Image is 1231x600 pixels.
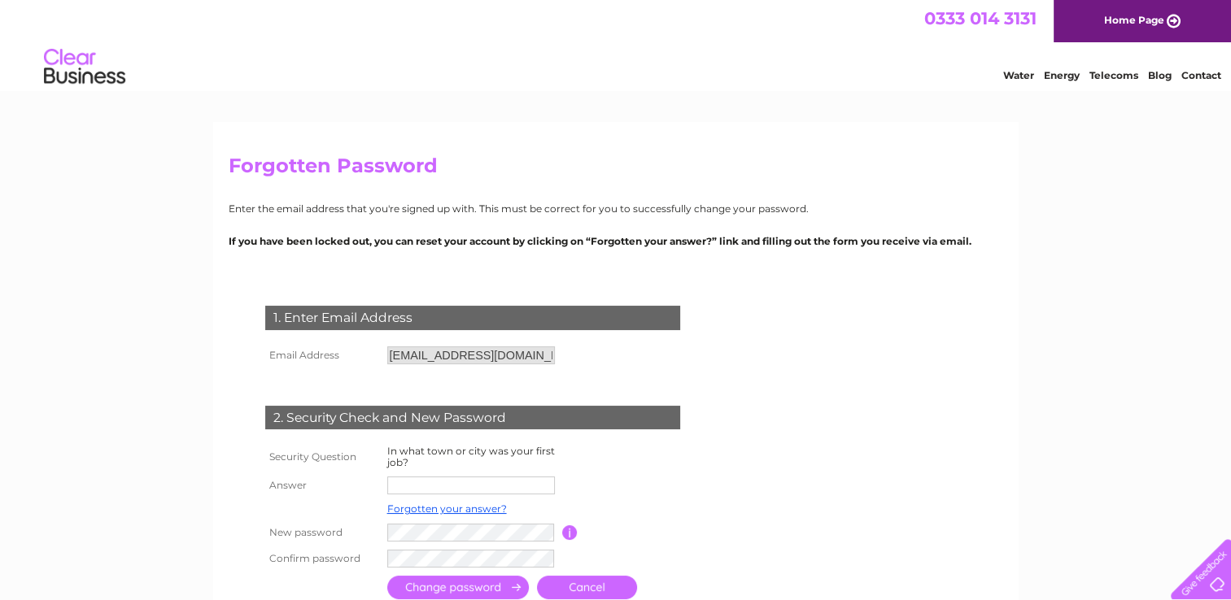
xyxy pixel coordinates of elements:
a: Telecoms [1089,69,1138,81]
a: Forgotten your answer? [387,502,507,515]
a: 0333 014 3131 [924,8,1037,28]
a: Cancel [537,576,637,599]
a: Energy [1044,69,1080,81]
h2: Forgotten Password [229,154,1003,185]
input: Information [562,525,578,540]
th: Confirm password [261,546,383,572]
a: Contact [1181,69,1221,81]
p: Enter the email address that you're signed up with. This must be correct for you to successfully ... [229,201,1003,216]
div: 2. Security Check and New Password [265,406,680,430]
a: Water [1003,69,1034,81]
th: Email Address [261,342,383,368]
p: If you have been locked out, you can reset your account by clicking on “Forgotten your answer?” l... [229,233,1003,249]
input: Submit [387,576,529,599]
img: logo.png [43,42,126,92]
div: Clear Business is a trading name of Verastar Limited (registered in [GEOGRAPHIC_DATA] No. 3667643... [232,9,1001,79]
th: Answer [261,472,383,498]
div: 1. Enter Email Address [265,306,680,330]
label: In what town or city was your first job? [387,445,555,468]
th: New password [261,520,383,546]
a: Blog [1148,69,1172,81]
th: Security Question [261,441,383,472]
